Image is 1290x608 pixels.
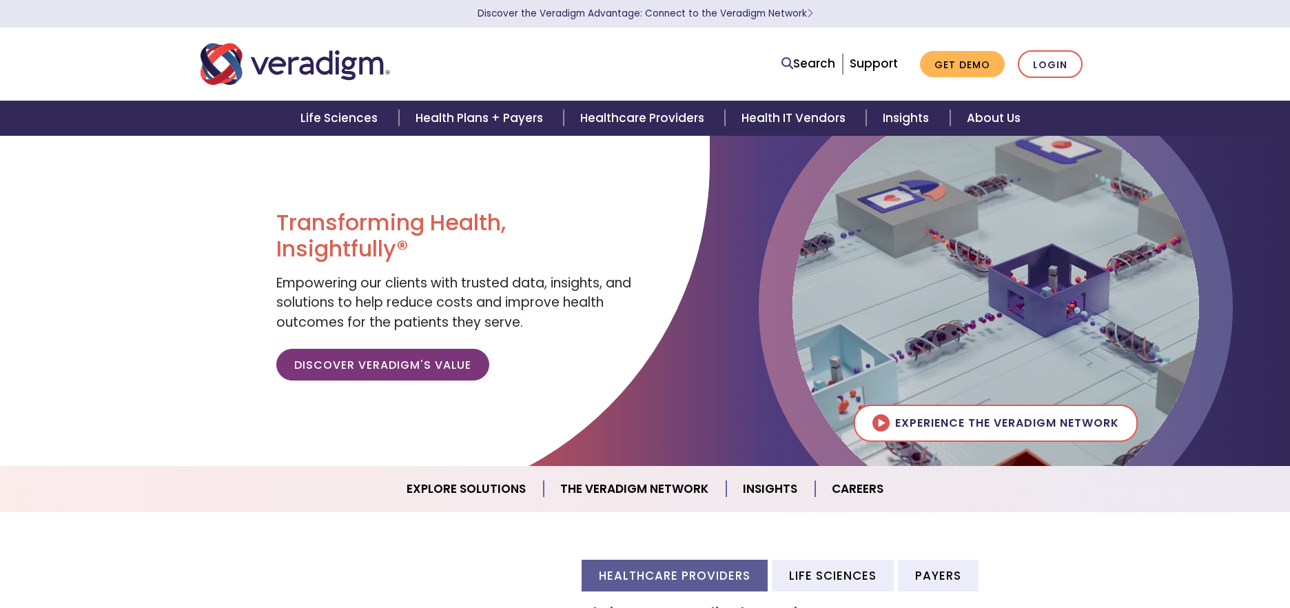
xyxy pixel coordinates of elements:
[920,51,1005,78] a: Get Demo
[544,472,726,507] a: The Veradigm Network
[850,55,898,72] a: Support
[950,101,1037,136] a: About Us
[866,101,950,136] a: Insights
[390,472,544,507] a: Explore Solutions
[399,101,564,136] a: Health Plans + Payers
[815,472,900,507] a: Careers
[564,101,725,136] a: Healthcare Providers
[201,41,390,87] img: Veradigm logo
[807,7,813,20] span: Learn More
[478,7,813,20] a: Discover the Veradigm Advantage: Connect to the Veradigm NetworkLearn More
[725,101,866,136] a: Health IT Vendors
[284,101,398,136] a: Life Sciences
[276,349,489,381] a: Discover Veradigm's Value
[781,54,835,73] a: Search
[582,560,768,591] li: Healthcare Providers
[276,210,635,263] h1: Transforming Health, Insightfully®
[726,472,815,507] a: Insights
[898,560,979,591] li: Payers
[276,274,631,332] span: Empowering our clients with trusted data, insights, and solutions to help reduce costs and improv...
[772,560,894,591] li: Life Sciences
[1018,50,1083,79] a: Login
